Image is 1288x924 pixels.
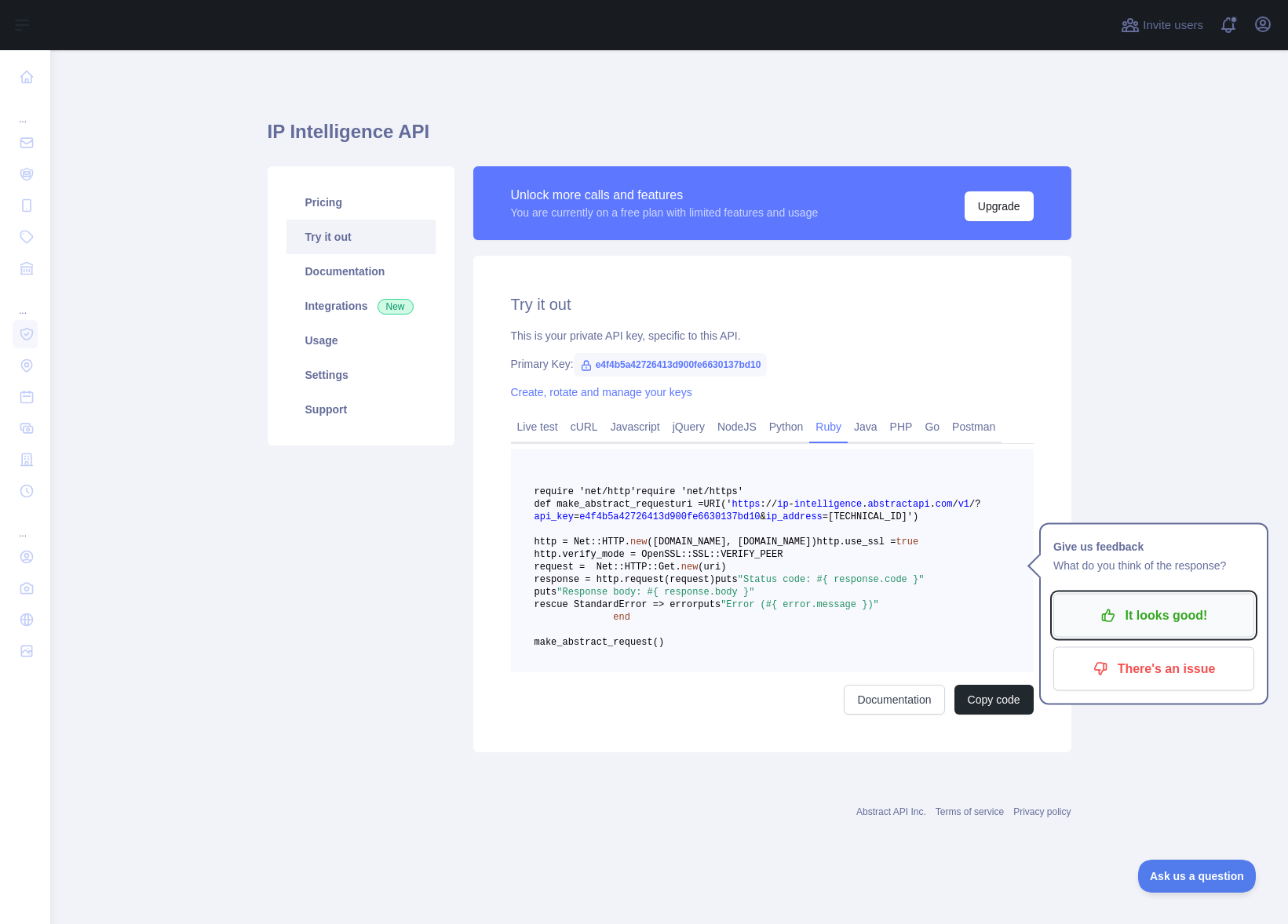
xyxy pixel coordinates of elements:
[286,254,436,289] a: Documentation
[286,220,436,254] a: Try it out
[378,299,414,315] span: New
[659,562,676,573] span: Get
[579,511,760,522] span: e4f4b5a42726413d900fe6630137bd10
[848,414,884,439] a: Java
[809,414,848,439] a: Ruby
[969,499,975,510] span: /
[625,537,630,547] span: .
[1065,656,1242,682] p: There's an issue
[286,289,436,323] a: Integrations New
[511,386,692,398] a: Create, rotate and manage your keys
[965,191,1034,221] button: Upgrade
[936,499,953,510] span: com
[602,537,625,547] span: HTTP
[636,486,743,497] span: require 'net/https'
[763,414,810,439] a: Python
[676,499,704,510] span: uri =
[817,537,896,547] span: http.use_ssl =
[564,414,604,439] a: cURL
[862,499,867,510] span: .
[681,562,699,573] span: new
[648,537,817,547] span: ([DOMAIN_NAME], [DOMAIN_NAME])
[535,537,602,547] span: http = Net::
[535,599,699,610] span: rescue StandardError => error
[286,185,436,220] a: Pricing
[711,414,763,439] a: NodeJS
[511,293,1034,315] h2: Try it out
[1138,860,1257,893] iframe: Toggle Customer Support
[1118,13,1206,38] button: Invite users
[721,599,879,610] span: "Error (#{ error.message })"
[772,499,777,510] span: /
[1143,16,1203,35] span: Invite users
[535,549,783,560] span: http.verify_mode = OpenSSL::SSL::VERIFY_PEER
[1053,647,1254,691] button: There's an issue
[613,612,630,623] span: end
[630,537,648,547] span: new
[954,685,1034,715] button: Copy code
[666,414,711,439] a: jQuery
[952,499,958,510] span: /
[286,392,436,427] a: Support
[698,562,726,573] span: (uri)
[698,599,721,610] span: puts
[511,205,819,220] div: You are currently on a free plan with limited features and usage
[535,562,659,573] span: request = Net::HTTP::
[761,511,766,522] span: &
[574,353,768,377] span: e4f4b5a42726413d900fe6630137bd10
[511,328,1034,344] div: This is your private API key, specific to this API.
[761,499,766,510] span: :
[1065,602,1242,629] p: It looks good!
[732,499,761,510] span: https
[13,94,38,126] div: ...
[766,499,772,510] span: /
[777,499,788,510] span: ip
[13,286,38,317] div: ...
[535,587,557,598] span: puts
[794,499,862,510] span: intelligence
[13,508,38,540] div: ...
[930,499,936,510] span: .
[715,574,738,585] span: puts
[535,511,574,522] span: api_key
[535,574,715,585] span: response = http.request(request)
[823,511,918,522] span: =[TECHNICAL_ID]')
[884,414,919,439] a: PHP
[286,323,436,358] a: Usage
[1053,556,1254,575] p: What do you think of the response?
[268,119,1071,157] h1: IP Intelligence API
[975,499,980,510] span: ?
[676,562,681,573] span: .
[535,637,557,648] span: make
[867,499,929,510] span: abstractapi
[511,414,564,439] a: Live test
[1053,594,1254,638] button: It looks good!
[1053,537,1254,556] h1: Give us feedback
[704,499,732,510] span: URI('
[738,574,925,585] span: "Status code: #{ response.code }"
[789,499,794,510] span: -
[556,637,664,648] span: _abstract_request()
[766,511,823,522] span: ip_address
[511,356,1034,372] div: Primary Key:
[918,414,946,439] a: Go
[946,414,1002,439] a: Postman
[286,358,436,392] a: Settings
[604,414,666,439] a: Javascript
[511,186,819,205] div: Unlock more calls and features
[1013,806,1071,817] a: Privacy policy
[535,499,676,510] span: def make_abstract_request
[574,511,579,522] span: =
[958,499,969,510] span: v1
[556,587,754,598] span: "Response body: #{ response.body }"
[535,486,637,497] span: require 'net/http'
[844,685,944,715] a: Documentation
[896,537,918,547] span: true
[936,806,1004,817] a: Terms of service
[856,806,926,817] a: Abstract API Inc.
